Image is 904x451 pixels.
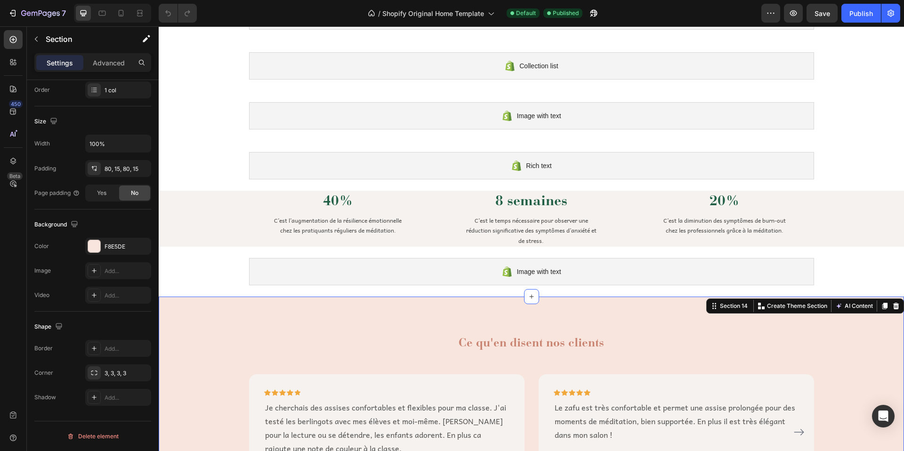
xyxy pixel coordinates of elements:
[367,134,393,145] span: Rich text
[114,189,245,209] p: C’est l’augmentation de la résilience émotionnelle chez les pratiquants réguliers de méditation.
[34,344,53,353] div: Border
[34,369,53,377] div: Corner
[34,291,49,299] div: Video
[382,8,484,18] span: Shopify Original Home Template
[97,189,106,197] span: Yes
[34,321,65,333] div: Shape
[283,164,462,185] h3: 8 semaines
[131,189,138,197] span: No
[105,369,149,378] div: 3, 3, 3, 3
[90,308,655,340] h2: Ce qu'en disent nos clients
[62,8,66,19] p: 7
[34,218,80,231] div: Background
[500,189,632,209] p: C’est la diminution des symptômes de burn-out chez les professionnels grâce à la méditation.
[675,274,716,285] button: AI Content
[807,4,838,23] button: Save
[815,9,830,17] span: Save
[159,4,197,23] div: Undo/Redo
[477,164,655,185] h3: 20%
[105,242,149,251] div: F8E5DE
[34,139,50,148] div: Width
[34,393,56,402] div: Shadow
[7,172,23,180] div: Beta
[849,8,873,18] div: Publish
[34,189,80,197] div: Page padding
[358,84,402,95] span: Image with text
[358,240,402,251] span: Image with text
[159,26,904,451] iframe: Design area
[105,345,149,353] div: Add...
[872,405,895,427] div: Open Intercom Messenger
[34,164,56,173] div: Padding
[90,164,269,185] h3: 40%
[34,429,151,444] button: Delete element
[553,9,579,17] span: Published
[105,86,149,95] div: 1 col
[633,398,648,413] button: Carousel Next Arrow
[34,115,59,128] div: Size
[559,275,591,284] div: Section 14
[841,4,881,23] button: Publish
[93,58,125,68] p: Advanced
[307,189,438,220] p: C’est le temps nécessaire pour observer une réduction significative des symptômes d’anxiété et de...
[608,275,669,284] p: Create Theme Section
[34,266,51,275] div: Image
[67,431,119,442] div: Delete element
[106,374,350,428] p: Je cherchais des assises confortables et flexibles pour ma classe. J'ai testé les berlingots avec...
[4,4,70,23] button: 7
[516,9,536,17] span: Default
[46,33,123,45] p: Section
[105,165,149,173] div: 80, 15, 80, 15
[9,100,23,108] div: 450
[47,58,73,68] p: Settings
[86,135,151,152] input: Auto
[396,374,639,415] p: Le zafu est très confortable et permet une assise prolongée pour des moments de méditation, bien ...
[34,242,49,250] div: Color
[105,394,149,402] div: Add...
[105,267,149,275] div: Add...
[378,8,380,18] span: /
[105,291,149,300] div: Add...
[34,86,50,94] div: Order
[361,34,399,45] span: Collection list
